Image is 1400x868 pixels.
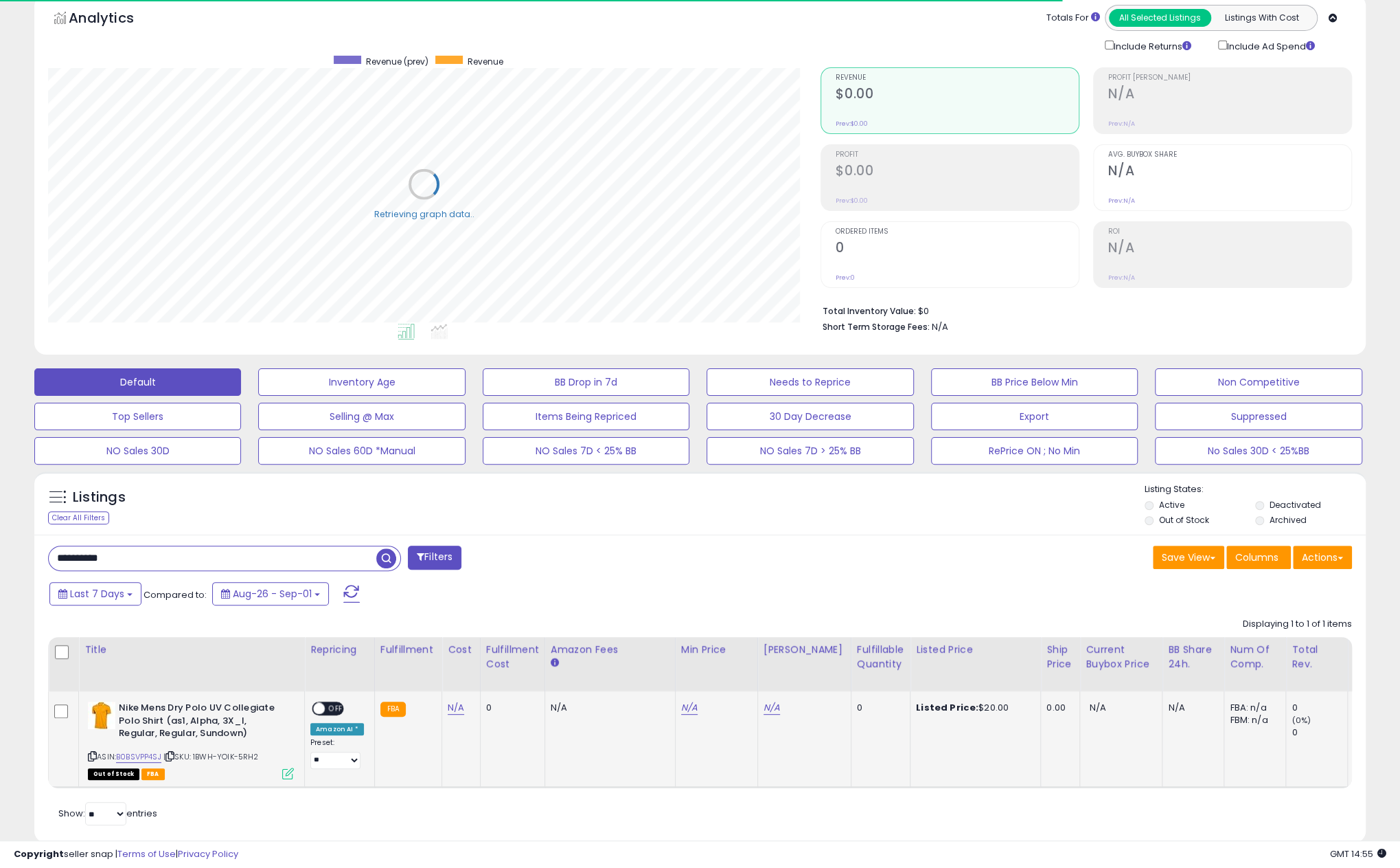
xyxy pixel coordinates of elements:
[836,197,868,205] small: Prev: $0.00
[380,643,436,657] div: Fulfillment
[916,643,1035,657] div: Listed Price
[707,368,913,396] button: Needs to Reprice
[707,437,913,465] button: NO Sales 7D > 25% BB
[1293,546,1352,569] button: Actions
[836,240,1079,258] h2: 0
[1108,274,1135,282] small: Prev: N/A
[1155,437,1362,465] button: No Sales 30D < 25%BB
[486,643,539,671] div: Fulfillment Cost
[70,587,124,601] span: Last 7 Days
[857,643,904,671] div: Fulfillable Quantity
[823,305,916,317] b: Total Inventory Value:
[48,511,109,524] div: Clear All Filters
[931,368,1138,396] button: BB Price Below Min
[707,403,913,430] button: 30 Day Decrease
[14,848,238,861] div: seller snap | |
[1168,702,1213,714] div: N/A
[408,546,461,570] button: Filters
[483,403,689,430] button: Items Being Repriced
[84,643,299,657] div: Title
[1086,643,1156,671] div: Current Buybox Price
[233,587,312,601] span: Aug-26 - Sep-01
[310,643,369,657] div: Repricing
[931,437,1138,465] button: RePrice ON ; No Min
[1243,618,1352,631] div: Displaying 1 to 1 of 1 items
[916,701,978,714] b: Listed Price:
[1159,499,1184,511] label: Active
[258,437,465,465] button: NO Sales 60D *Manual
[1292,715,1311,726] small: (0%)
[144,588,207,601] span: Compared to:
[374,208,474,220] div: Retrieving graph data..
[836,74,1079,82] span: Revenue
[310,723,364,735] div: Amazon AI *
[1046,643,1074,671] div: Ship Price
[1230,702,1275,714] div: FBA: n/a
[325,703,347,715] span: OFF
[1292,643,1342,671] div: Total Rev.
[1108,197,1135,205] small: Prev: N/A
[1089,701,1105,714] span: N/A
[88,702,294,778] div: ASIN:
[486,702,534,714] div: 0
[483,437,689,465] button: NO Sales 7D < 25% BB
[1108,228,1351,236] span: ROI
[1153,546,1224,569] button: Save View
[1269,514,1306,526] label: Archived
[69,8,161,31] h5: Analytics
[1155,368,1362,396] button: Non Competitive
[141,768,165,780] span: FBA
[836,86,1079,104] h2: $0.00
[116,751,161,763] a: B0BSVPP4SJ
[823,302,1342,318] li: $0
[1210,9,1313,27] button: Listings With Cost
[1109,9,1211,27] button: All Selected Listings
[916,702,1030,714] div: $20.00
[58,807,157,820] span: Show: entries
[34,403,241,430] button: Top Sellers
[551,702,665,714] div: N/A
[1235,550,1278,564] span: Columns
[681,643,752,657] div: Min Price
[1269,499,1320,511] label: Deactivated
[448,643,474,657] div: Cost
[551,657,559,669] small: Amazon Fees.
[212,582,329,605] button: Aug-26 - Sep-01
[14,847,64,860] strong: Copyright
[1108,74,1351,82] span: Profit [PERSON_NAME]
[1292,726,1347,739] div: 0
[932,320,948,333] span: N/A
[34,437,241,465] button: NO Sales 30D
[1230,643,1280,671] div: Num of Comp.
[1230,714,1275,726] div: FBM: n/a
[551,643,669,657] div: Amazon Fees
[448,701,464,715] a: N/A
[1168,643,1218,671] div: BB Share 24h.
[258,368,465,396] button: Inventory Age
[1159,514,1209,526] label: Out of Stock
[1108,163,1351,181] h2: N/A
[836,163,1079,181] h2: $0.00
[178,847,238,860] a: Privacy Policy
[34,368,241,396] button: Default
[1108,151,1351,159] span: Avg. Buybox Share
[1108,240,1351,258] h2: N/A
[119,702,286,744] b: Nike Mens Dry Polo UV Collegiate Polo Shirt (as1, Alpha, 3X_l, Regular, Regular, Sundown)
[310,738,364,769] div: Preset:
[88,702,115,729] img: 31sTh0gMhCL._SL40_.jpg
[258,403,465,430] button: Selling @ Max
[1108,86,1351,104] h2: N/A
[49,582,141,605] button: Last 7 Days
[73,488,126,507] h5: Listings
[1046,12,1100,25] div: Totals For
[1108,120,1135,128] small: Prev: N/A
[117,847,176,860] a: Terms of Use
[836,120,868,128] small: Prev: $0.00
[1292,702,1347,714] div: 0
[1094,38,1208,54] div: Include Returns
[931,403,1138,430] button: Export
[1155,403,1362,430] button: Suppressed
[380,702,406,717] small: FBA
[1226,546,1291,569] button: Columns
[1330,847,1386,860] span: 2025-09-9 14:55 GMT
